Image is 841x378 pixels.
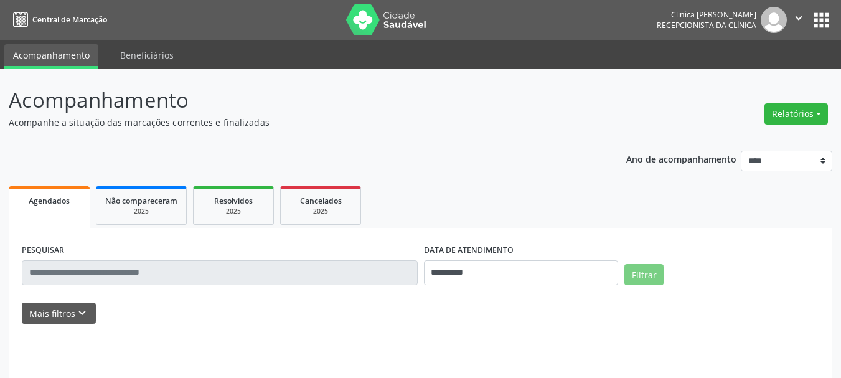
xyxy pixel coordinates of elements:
[424,241,514,260] label: DATA DE ATENDIMENTO
[787,7,810,33] button: 
[9,85,585,116] p: Acompanhamento
[289,207,352,216] div: 2025
[214,196,253,206] span: Resolvidos
[22,303,96,324] button: Mais filtroskeyboard_arrow_down
[792,11,806,25] i: 
[761,7,787,33] img: img
[764,103,828,125] button: Relatórios
[9,9,107,30] a: Central de Marcação
[105,207,177,216] div: 2025
[202,207,265,216] div: 2025
[105,196,177,206] span: Não compareceram
[657,9,756,20] div: Clinica [PERSON_NAME]
[75,306,89,320] i: keyboard_arrow_down
[9,116,585,129] p: Acompanhe a situação das marcações correntes e finalizadas
[626,151,736,166] p: Ano de acompanhamento
[32,14,107,25] span: Central de Marcação
[29,196,70,206] span: Agendados
[4,44,98,69] a: Acompanhamento
[810,9,832,31] button: apps
[624,264,664,285] button: Filtrar
[111,44,182,66] a: Beneficiários
[300,196,342,206] span: Cancelados
[22,241,64,260] label: PESQUISAR
[657,20,756,31] span: Recepcionista da clínica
